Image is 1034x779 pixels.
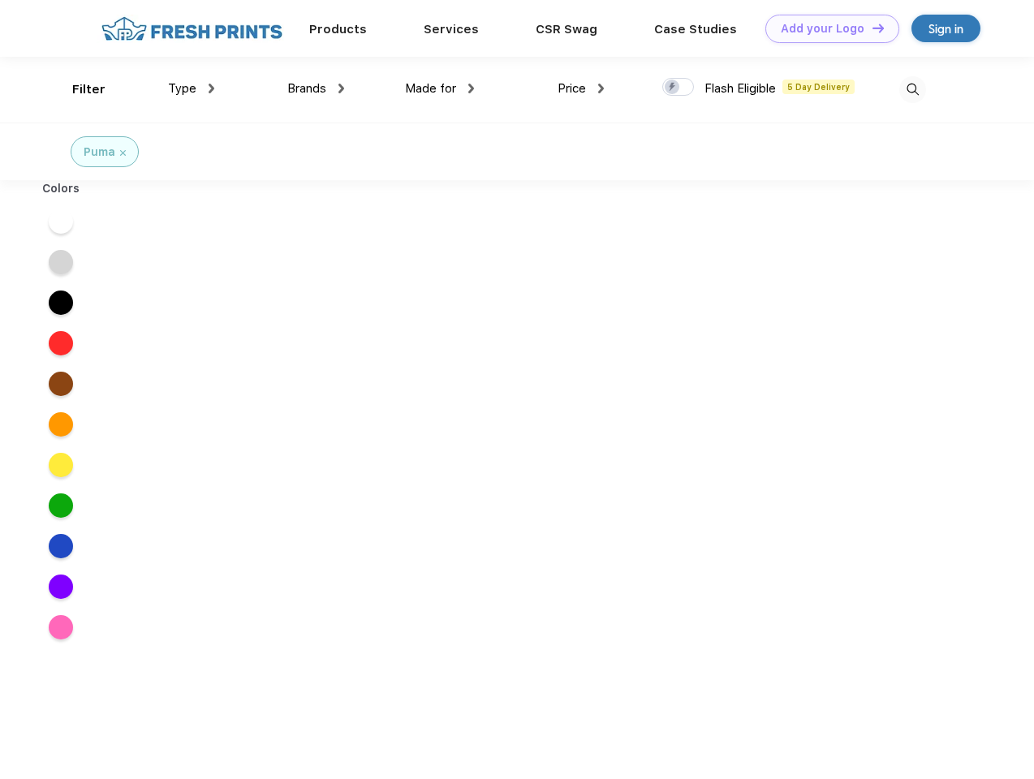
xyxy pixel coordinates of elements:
[781,22,864,36] div: Add your Logo
[309,22,367,37] a: Products
[405,81,456,96] span: Made for
[704,81,776,96] span: Flash Eligible
[30,180,93,197] div: Colors
[558,81,586,96] span: Price
[168,81,196,96] span: Type
[97,15,287,43] img: fo%20logo%202.webp
[928,19,963,38] div: Sign in
[782,80,855,94] span: 5 Day Delivery
[84,144,115,161] div: Puma
[424,22,479,37] a: Services
[72,80,106,99] div: Filter
[468,84,474,93] img: dropdown.png
[899,76,926,103] img: desktop_search.svg
[287,81,326,96] span: Brands
[209,84,214,93] img: dropdown.png
[598,84,604,93] img: dropdown.png
[536,22,597,37] a: CSR Swag
[120,150,126,156] img: filter_cancel.svg
[338,84,344,93] img: dropdown.png
[872,24,884,32] img: DT
[911,15,980,42] a: Sign in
